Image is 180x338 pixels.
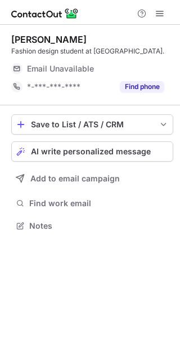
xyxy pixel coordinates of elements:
div: [PERSON_NAME] [11,34,87,45]
span: Find work email [29,198,169,208]
button: Notes [11,218,173,234]
span: Email Unavailable [27,64,94,74]
button: Add to email campaign [11,168,173,189]
button: Reveal Button [120,81,164,92]
button: Find work email [11,195,173,211]
span: Add to email campaign [30,174,120,183]
div: Save to List / ATS / CRM [31,120,154,129]
button: AI write personalized message [11,141,173,162]
span: Notes [29,221,169,231]
button: save-profile-one-click [11,114,173,135]
div: Fashion design student at [GEOGRAPHIC_DATA]. [11,46,173,56]
img: ContactOut v5.3.10 [11,7,79,20]
span: AI write personalized message [31,147,151,156]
